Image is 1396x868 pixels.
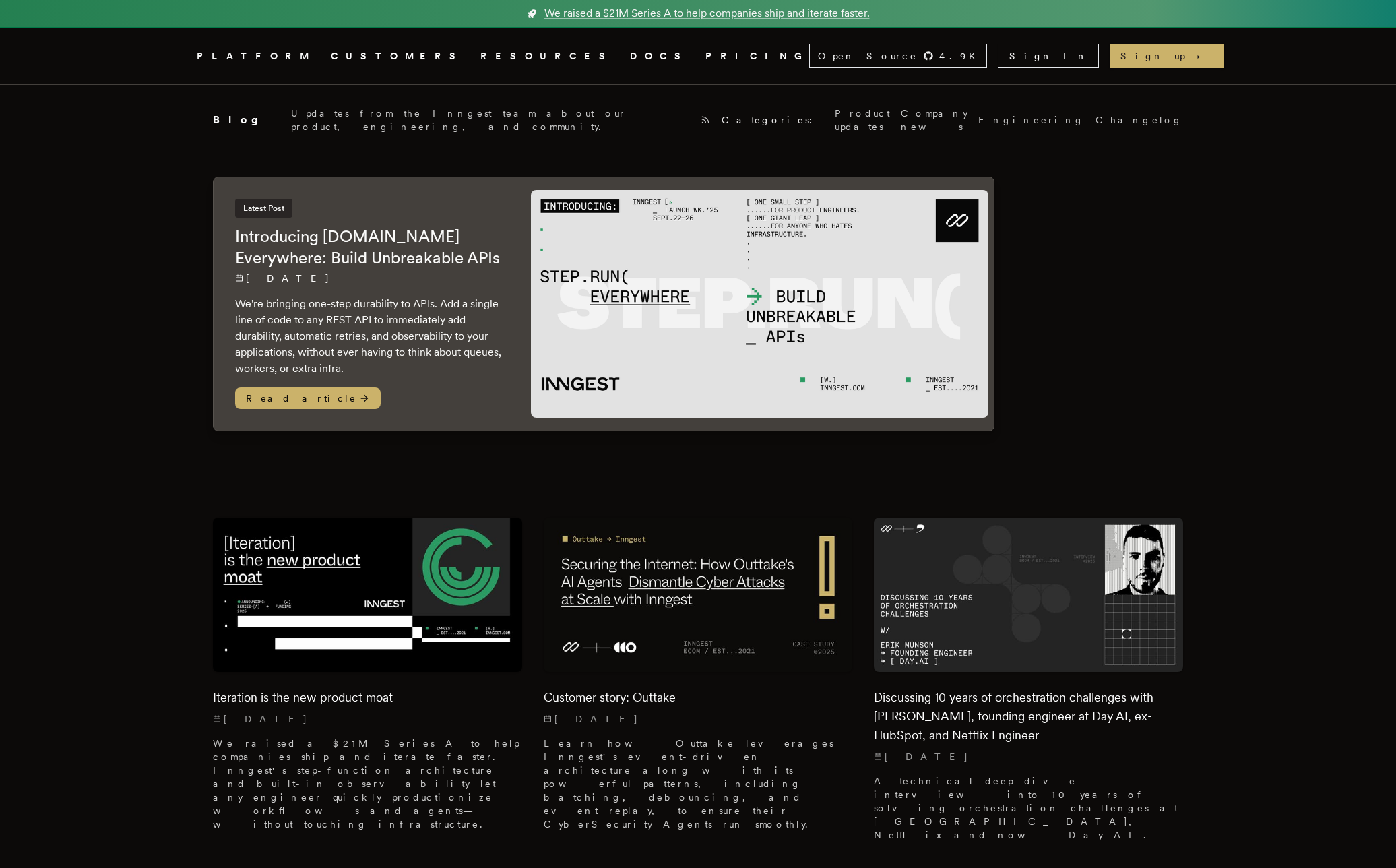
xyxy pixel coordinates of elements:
p: [DATE] [235,272,504,285]
a: Featured image for Customer story: Outtake blog postCustomer story: Outtake[DATE] Learn how Outta... [544,518,853,842]
p: Learn how Outtake leverages Inngest's event-driven architecture along with its powerful patterns,... [544,737,853,831]
a: Featured image for Discussing 10 years of orchestration challenges with Erik Munson, founding eng... [874,518,1183,852]
p: [DATE] [874,750,1183,764]
img: Featured image for Discussing 10 years of orchestration challenges with Erik Munson, founding eng... [874,518,1183,672]
a: Sign up [1110,44,1224,68]
a: Featured image for Iteration is the new product moat blog postIteration is the new product moat[D... [213,518,522,842]
span: Categories: [722,113,824,127]
a: CUSTOMERS [331,48,464,65]
img: Featured image for Customer story: Outtake blog post [544,518,853,672]
a: Sign In [998,44,1099,68]
p: We're bringing one-step durability to APIs. Add a single line of code to any REST API to immediat... [235,296,504,377]
button: RESOURCES [480,48,614,65]
a: DOCS [630,48,689,65]
a: Latest PostIntroducing [DOMAIN_NAME] Everywhere: Build Unbreakable APIs[DATE] We're bringing one-... [213,177,994,431]
a: Changelog [1096,113,1183,127]
h2: Iteration is the new product moat [213,688,522,707]
a: Engineering [978,113,1085,127]
span: 4.9 K [939,49,984,63]
h2: Customer story: Outtake [544,688,853,707]
p: Updates from the Inngest team about our product, engineering, and community. [291,106,689,133]
button: PLATFORM [197,48,315,65]
p: [DATE] [213,712,522,726]
span: → [1191,49,1213,63]
span: Latest Post [235,199,292,218]
img: Featured image for Introducing Step.Run Everywhere: Build Unbreakable APIs blog post [531,190,988,418]
h2: Blog [213,112,280,128]
h2: Discussing 10 years of orchestration challenges with [PERSON_NAME], founding engineer at Day AI, ... [874,688,1183,745]
p: We raised a $21M Series A to help companies ship and iterate faster. Inngest's step-function arch... [213,737,522,831]
a: Product updates [835,106,890,133]
p: [DATE] [544,712,853,726]
p: A technical deep dive interview into 10 years of solving orchestration challenges at [GEOGRAPHIC_... [874,774,1183,842]
span: Read article [235,387,381,409]
img: Featured image for Iteration is the new product moat blog post [213,518,522,672]
nav: Global [159,28,1237,84]
h2: Introducing [DOMAIN_NAME] Everywhere: Build Unbreakable APIs [235,226,504,269]
a: PRICING [705,48,809,65]
span: We raised a $21M Series A to help companies ship and iterate faster. [544,5,870,22]
span: Open Source [818,49,918,63]
a: Company news [901,106,967,133]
